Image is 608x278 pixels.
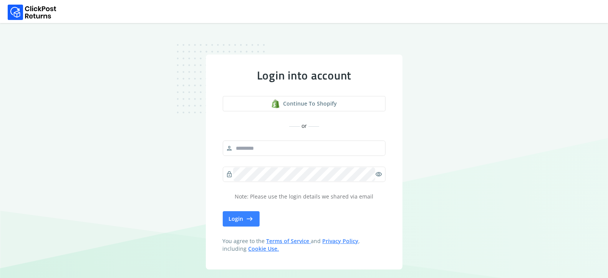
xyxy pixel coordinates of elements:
[223,211,260,227] button: Login east
[267,237,311,245] a: Terms of Service
[223,122,386,130] div: or
[223,96,386,111] a: shopify logoContinue to shopify
[223,237,386,253] span: You agree to the and , including
[8,5,56,20] img: Logo
[223,96,386,111] button: Continue to shopify
[323,237,359,245] a: Privacy Policy
[247,213,253,224] span: east
[249,245,279,252] a: Cookie Use.
[223,68,386,82] div: Login into account
[226,143,233,154] span: person
[226,169,233,180] span: lock
[271,99,280,108] img: shopify logo
[223,193,386,200] p: Note: Please use the login details we shared via email
[283,100,337,108] span: Continue to shopify
[375,169,382,180] span: visibility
